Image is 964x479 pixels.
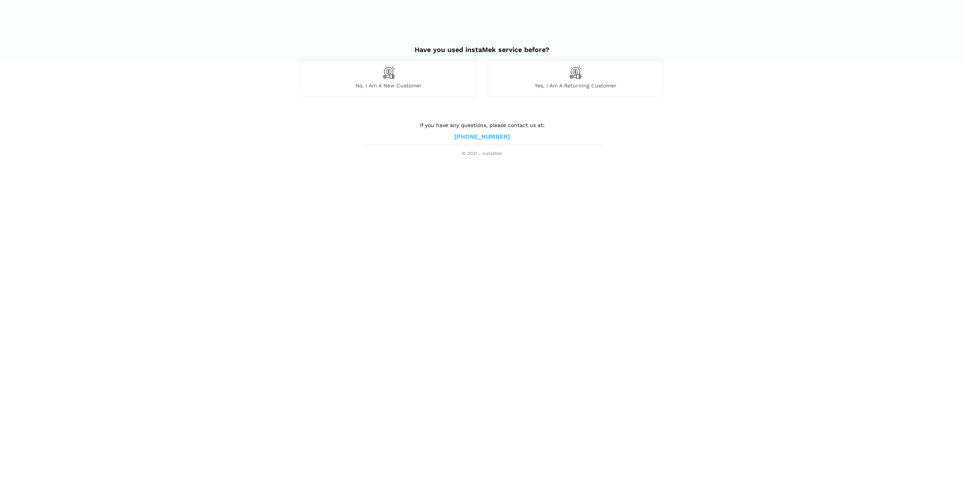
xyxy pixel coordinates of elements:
[301,82,476,89] span: No, I am a new customer
[363,151,601,157] span: © 2021 - instaMek
[488,82,663,89] span: Yes, I am a returning customer
[454,133,510,141] a: [PHONE_NUMBER]
[363,121,601,129] p: If you have any questions, please contact us at:
[301,38,663,54] h2: Have you used instaMek service before?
